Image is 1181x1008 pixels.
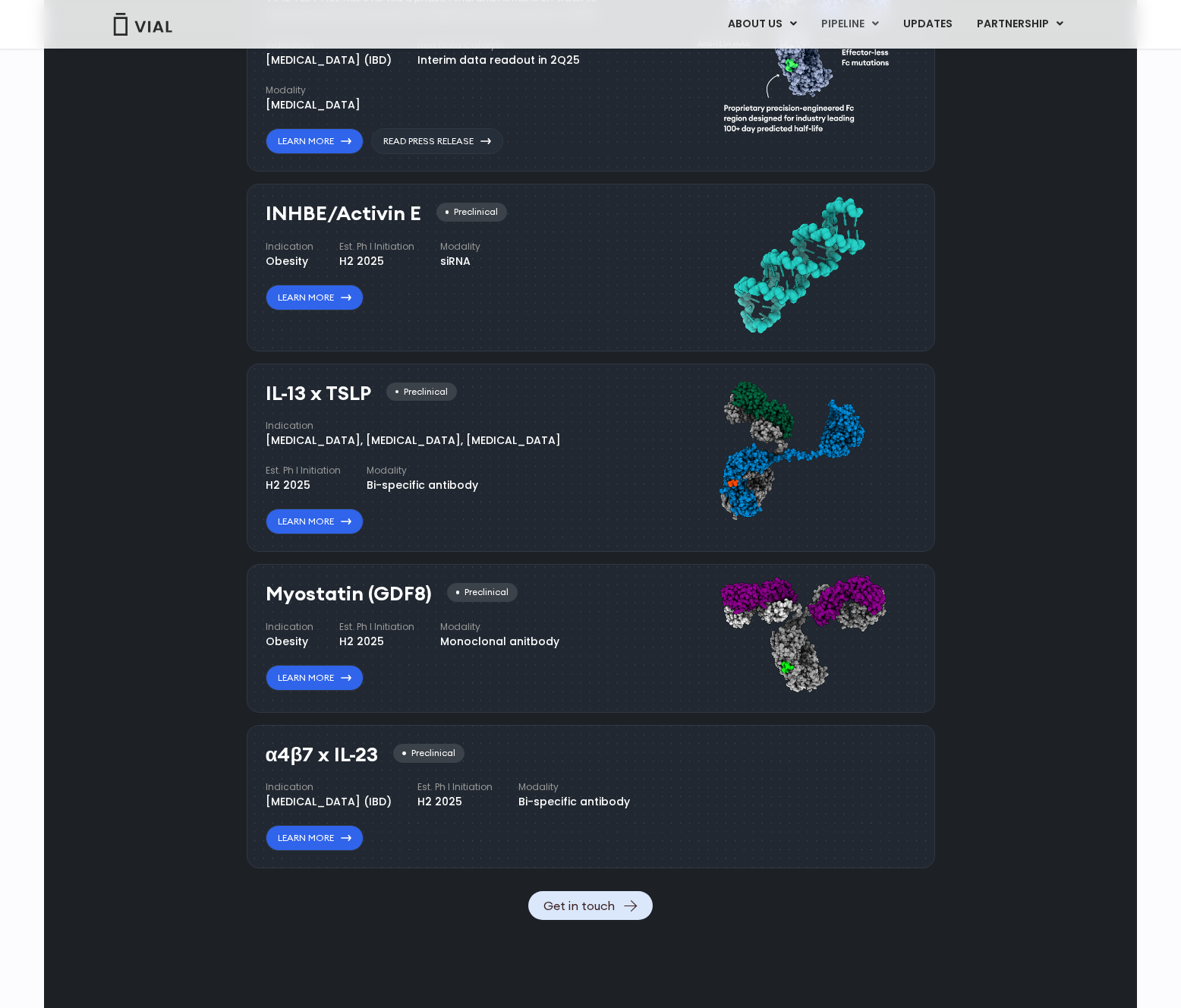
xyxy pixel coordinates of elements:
a: Learn More [266,509,364,534]
h3: Myostatin (GDF8) [266,583,432,605]
div: Preclinical [447,583,518,602]
div: Monoclonal anitbody [440,634,559,650]
div: [MEDICAL_DATA] (IBD) [266,794,392,810]
h4: Est. Ph I Initiation [339,240,414,254]
h3: INHBE/Activin E [266,203,421,225]
a: UPDATES [891,11,964,37]
div: Bi-specific antibody [367,477,478,493]
div: Preclinical [393,744,464,763]
div: H2 2025 [417,794,493,810]
div: Obesity [266,634,313,650]
div: [MEDICAL_DATA], [MEDICAL_DATA], [MEDICAL_DATA] [266,433,561,449]
div: Preclinical [386,383,457,402]
h3: IL-13 x TSLP [266,383,371,405]
div: H2 2025 [266,477,341,493]
h4: Indication [266,419,561,433]
h4: Indication [266,780,392,794]
a: Learn More [266,128,364,154]
div: Preclinical [436,203,507,222]
h4: Modality [367,464,478,477]
h4: Indication [266,240,313,254]
a: PIPELINEMenu Toggle [809,11,890,37]
h4: Est. Ph I Initiation [417,780,493,794]
div: [MEDICAL_DATA] [266,97,361,113]
a: PARTNERSHIPMenu Toggle [965,11,1075,37]
div: H2 2025 [339,634,414,650]
h4: Modality [518,780,630,794]
div: siRNA [440,254,480,269]
img: Vial Logo [112,13,173,36]
a: ABOUT USMenu Toggle [716,11,808,37]
h3: α4β7 x IL-23 [266,744,379,766]
a: Read Press Release [371,128,503,154]
div: Interim data readout in 2Q25 [417,52,580,68]
a: Learn More [266,665,364,691]
h4: Est. Ph I Initiation [266,464,341,477]
h4: Modality [440,240,480,254]
h4: Indication [266,620,313,634]
a: Learn More [266,825,364,851]
a: Get in touch [528,891,653,920]
a: Learn More [266,285,364,310]
div: H2 2025 [339,254,414,269]
div: Bi-specific antibody [518,794,630,810]
h4: Modality [440,620,559,634]
h4: Modality [266,83,361,97]
div: Obesity [266,254,313,269]
div: [MEDICAL_DATA] (IBD) [266,52,392,68]
h4: Est. Ph I Initiation [339,620,414,634]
